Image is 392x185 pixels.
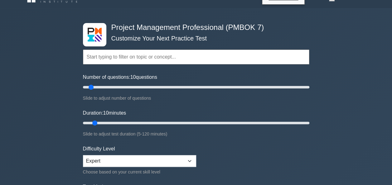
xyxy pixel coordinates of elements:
[109,23,279,32] h4: Project Management Professional (PMBOK 7)
[83,74,157,81] label: Number of questions: questions
[83,94,309,102] div: Slide to adjust number of questions
[83,130,309,138] div: Slide to adjust test duration (5-120 minutes)
[83,168,196,176] div: Choose based on your current skill level
[83,50,309,64] input: Start typing to filter on topic or concept...
[130,74,136,80] span: 10
[83,109,126,117] label: Duration: minutes
[103,110,109,116] span: 10
[83,145,115,153] label: Difficulty Level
